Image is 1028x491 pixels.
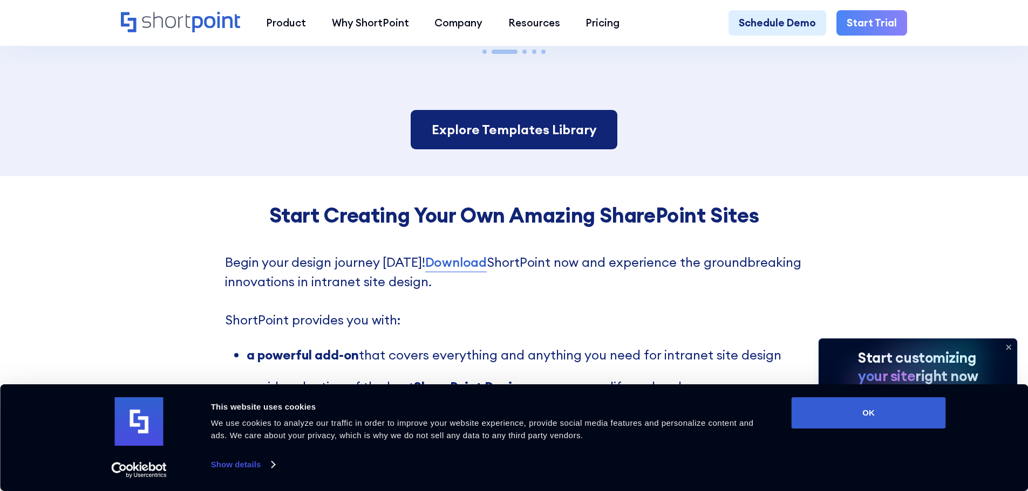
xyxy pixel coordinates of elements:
a: Company [421,10,495,36]
img: logo [115,397,164,446]
a: Explore Templates Library [411,110,617,150]
div: Pricing [586,15,619,31]
a: Product [253,10,319,36]
strong: SharePoint Designs [414,378,534,395]
span: We use cookies to analyze our traffic in order to improve your website experience, provide social... [211,418,754,440]
span: Go to slide 4 [532,50,536,54]
div: Why ShortPoint [332,15,409,31]
button: OK [792,397,946,428]
p: Begin your design journey [DATE]! ShortPoint now and experience the groundbreaking innovations in... [225,253,804,330]
div: Company [434,15,482,31]
a: Show details [211,457,275,473]
a: Schedule Demo [729,10,826,36]
a: Start Trial [836,10,907,36]
li: a wide selection of the best you can modify and make your own [247,377,804,397]
span: Go to slide 3 [522,50,527,54]
li: that covers everything and anything you need for intranet site design [247,345,804,365]
span: Go to slide 2 [492,50,518,54]
span: Go to slide 5 [541,50,546,54]
strong: a powerful add-on [247,347,359,363]
a: Download [425,253,487,272]
div: Product [266,15,306,31]
a: Home [121,12,240,34]
a: Usercentrics Cookiebot - opens in a new window [92,462,186,478]
div: This website uses cookies [211,400,767,413]
h4: Start Creating Your Own Amazing SharePoint Sites [225,203,804,227]
a: Pricing [573,10,633,36]
a: Resources [495,10,573,36]
span: Go to slide 1 [482,50,487,54]
a: Why ShortPoint [319,10,422,36]
div: Resources [508,15,560,31]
